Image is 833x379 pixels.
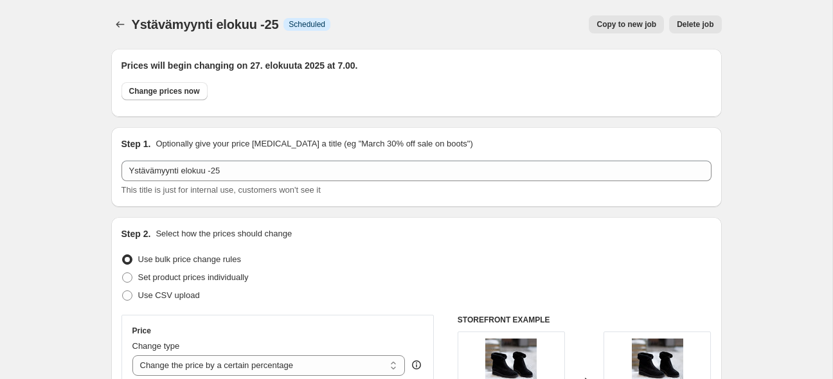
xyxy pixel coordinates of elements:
[138,290,200,300] span: Use CSV upload
[458,315,712,325] h6: STOREFRONT EXAMPLE
[156,227,292,240] p: Select how the prices should change
[156,137,472,150] p: Optionally give your price [MEDICAL_DATA] a title (eg "March 30% off sale on boots")
[410,358,423,371] div: help
[121,137,151,150] h2: Step 1.
[669,15,721,33] button: Delete job
[138,254,241,264] span: Use bulk price change rules
[121,161,712,181] input: 30% off holiday sale
[132,341,180,351] span: Change type
[121,82,208,100] button: Change prices now
[129,86,200,96] span: Change prices now
[138,272,249,282] span: Set product prices individually
[111,15,129,33] button: Price change jobs
[289,19,325,30] span: Scheduled
[132,326,151,336] h3: Price
[677,19,713,30] span: Delete job
[596,19,656,30] span: Copy to new job
[121,227,151,240] h2: Step 2.
[589,15,664,33] button: Copy to new job
[121,59,712,72] h2: Prices will begin changing on 27. elokuuta 2025 at 7.00.
[121,185,321,195] span: This title is just for internal use, customers won't see it
[132,17,279,31] span: Ystävämyynti elokuu -25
